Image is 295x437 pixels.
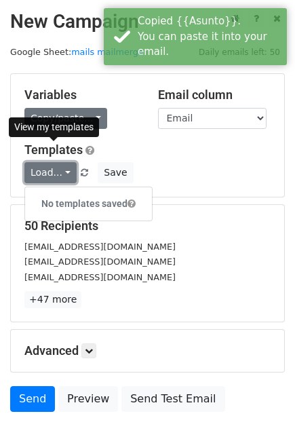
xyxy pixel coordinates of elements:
small: Google Sheet: [10,47,144,57]
a: Send [10,386,55,412]
h5: Variables [24,88,138,102]
h6: No templates saved [25,193,152,215]
small: [EMAIL_ADDRESS][DOMAIN_NAME] [24,242,176,252]
div: Copied {{Asunto}}. You can paste it into your email. [138,14,281,60]
a: Preview [58,386,118,412]
h5: Advanced [24,343,271,358]
small: [EMAIL_ADDRESS][DOMAIN_NAME] [24,272,176,282]
div: View my templates [9,117,99,137]
button: Save [98,162,133,183]
a: Copy/paste... [24,108,107,129]
h5: 50 Recipients [24,218,271,233]
a: mails mailmerge [71,47,144,57]
h2: New Campaign [10,10,285,33]
small: [EMAIL_ADDRESS][DOMAIN_NAME] [24,256,176,267]
h5: Email column [158,88,271,102]
a: Load... [24,162,77,183]
a: Send Test Email [121,386,224,412]
div: Widget de chat [227,372,295,437]
iframe: Chat Widget [227,372,295,437]
a: Templates [24,142,83,157]
a: +47 more [24,291,81,308]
